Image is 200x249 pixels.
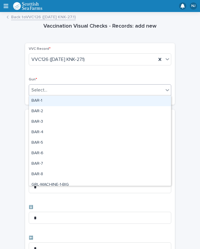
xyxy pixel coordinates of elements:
[29,180,171,190] div: GRL-MACHINE-1-BIG
[29,205,33,209] span: ⬇️
[29,138,171,148] div: BAR-5
[31,56,85,63] span: VVC126 ([DATE] KNK-27.1)
[29,236,33,240] span: ⬅️
[13,2,43,10] img: uOABhIYSsOPhGJQdTwEw
[29,169,171,180] div: BAR-8
[11,13,76,20] a: Back toVVC126 ([DATE] KNK-27.1)
[29,117,171,127] div: BAR-3
[31,87,47,93] div: Select...
[29,148,171,159] div: BAR-6
[29,127,171,138] div: BAR-4
[190,2,197,10] div: NJ
[29,106,171,117] div: BAR-2
[25,23,175,30] h1: Vaccination Visual Checks - Records: add new
[29,96,171,106] div: BAR-1
[29,47,51,51] span: VVC Record
[29,159,171,169] div: BAR-7
[29,78,37,81] span: Gun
